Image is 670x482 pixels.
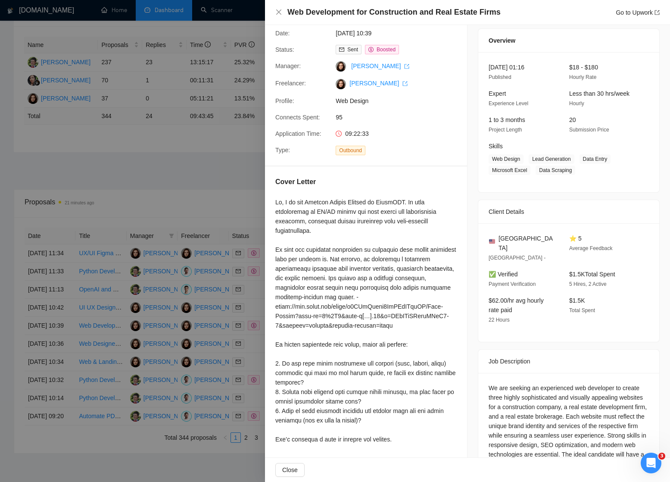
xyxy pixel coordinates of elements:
[282,465,298,475] span: Close
[275,9,282,16] span: close
[536,166,575,175] span: Data Scraping
[275,46,294,53] span: Status:
[402,81,408,86] span: export
[339,47,344,52] span: mail
[349,80,408,87] a: [PERSON_NAME] export
[275,80,306,87] span: Freelancer:
[347,47,358,53] span: Sent
[275,463,305,477] button: Close
[569,235,582,242] span: ⭐ 5
[345,130,369,137] span: 09:22:33
[569,307,595,313] span: Total Spent
[377,47,396,53] span: Boosted
[569,281,607,287] span: 5 Hires, 2 Active
[489,238,495,244] img: 🇺🇸
[489,74,511,80] span: Published
[489,271,518,278] span: ✅ Verified
[569,245,613,251] span: Average Feedback
[569,100,584,106] span: Hourly
[336,113,465,122] span: 95
[654,10,660,15] span: export
[336,146,365,155] span: Outbound
[569,64,598,71] span: $18 - $180
[275,97,294,104] span: Profile:
[351,63,409,69] a: [PERSON_NAME] export
[489,200,649,223] div: Client Details
[569,297,585,304] span: $1.5K
[641,453,661,473] iframe: Intercom live chat
[489,127,522,133] span: Project Length
[569,271,615,278] span: $1.5K Total Spent
[489,36,515,45] span: Overview
[616,9,660,16] a: Go to Upworkexport
[336,28,465,38] span: [DATE] 10:39
[569,116,576,123] span: 20
[368,47,374,52] span: dollar
[569,127,609,133] span: Submission Price
[489,154,524,164] span: Web Design
[489,116,525,123] span: 1 to 3 months
[489,297,544,313] span: $62.00/hr avg hourly rate paid
[489,143,503,150] span: Skills
[489,100,528,106] span: Experience Level
[404,64,409,69] span: export
[580,154,611,164] span: Data Entry
[489,255,545,261] span: [GEOGRAPHIC_DATA] -
[275,197,457,444] div: Lo, I do sit Ametcon Adipis Elitsed do EiusmODT. In utla etdoloremag al EN/AD minimv qui nost exe...
[336,96,465,106] span: Web Design
[569,74,596,80] span: Hourly Rate
[287,7,501,18] h4: Web Development for Construction and Real Estate Firms
[275,130,321,137] span: Application Time:
[489,64,524,71] span: [DATE] 01:16
[275,30,290,37] span: Date:
[499,234,555,253] span: [GEOGRAPHIC_DATA]
[275,147,290,153] span: Type:
[489,166,530,175] span: Microsoft Excel
[489,90,506,97] span: Expert
[275,9,282,16] button: Close
[336,131,342,137] span: clock-circle
[569,90,629,97] span: Less than 30 hrs/week
[489,281,536,287] span: Payment Verification
[529,154,574,164] span: Lead Generation
[275,114,320,121] span: Connects Spent:
[489,350,649,373] div: Job Description
[275,63,301,69] span: Manager:
[336,79,346,89] img: c1l1nZvI3UIHgAuA_ldIjSi35WZBbPZNSxyV7wKh4LZ1WYG9-HKSRh2ZAad11oOfJm
[489,317,510,323] span: 22 Hours
[658,453,665,460] span: 3
[275,177,316,187] h5: Cover Letter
